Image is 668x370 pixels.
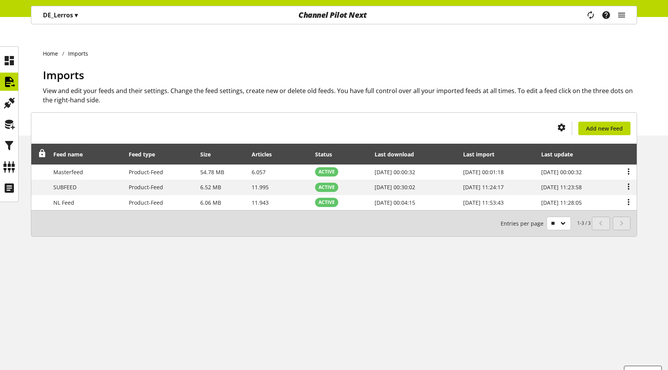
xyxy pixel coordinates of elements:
[129,168,163,176] span: Product-Feed
[463,168,504,176] span: [DATE] 00:01:18
[53,183,77,191] span: SUBFEED
[43,49,62,58] a: Home
[375,150,422,158] div: Last download
[53,150,90,158] div: Feed name
[578,122,631,135] a: Add new Feed
[375,183,415,191] span: [DATE] 00:30:02
[53,168,83,176] span: Masterfeed
[43,68,84,82] span: Imports
[129,183,163,191] span: Product-Feed
[43,86,637,105] h2: View and edit your feeds and their settings. Change the feed settings, create new or delete old f...
[319,184,335,191] span: ACTIVE
[586,124,623,132] span: Add new Feed
[541,168,582,176] span: [DATE] 00:00:32
[541,199,582,206] span: [DATE] 11:28:05
[252,199,269,206] span: 11.943
[463,199,504,206] span: [DATE] 11:53:43
[319,199,335,206] span: ACTIVE
[43,10,78,20] p: DE_Lerros
[319,168,335,175] span: ACTIVE
[200,183,221,191] span: 6.52 MB
[252,183,269,191] span: 11.995
[36,149,46,159] div: Unlock to reorder rows
[541,183,582,191] span: [DATE] 11:23:58
[501,217,591,230] small: 1-3 / 3
[53,199,74,206] span: NL Feed
[463,150,502,158] div: Last import
[129,150,163,158] div: Feed type
[31,6,637,24] nav: main navigation
[75,11,78,19] span: ▾
[463,183,504,191] span: [DATE] 11:24:17
[501,219,547,227] span: Entries per page
[315,150,340,158] div: Status
[541,150,581,158] div: Last update
[375,199,415,206] span: [DATE] 00:04:15
[129,199,163,206] span: Product-Feed
[375,168,415,176] span: [DATE] 00:00:32
[252,168,266,176] span: 6.057
[252,150,279,158] div: Articles
[200,150,218,158] div: Size
[200,168,224,176] span: 54.78 MB
[200,199,221,206] span: 6.06 MB
[38,149,46,158] span: Unlock to reorder rows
